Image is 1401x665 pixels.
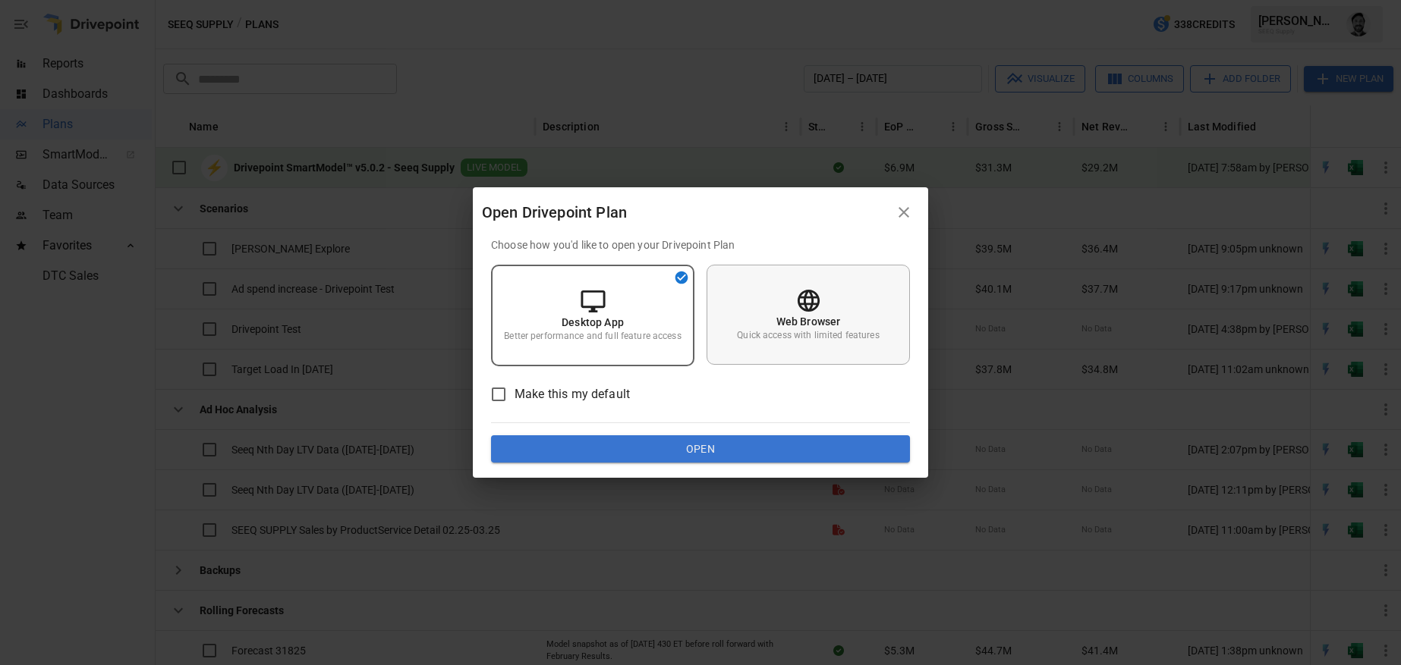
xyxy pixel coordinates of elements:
[482,200,889,224] div: Open Drivepoint Plan
[562,315,624,330] p: Desktop App
[491,237,910,253] p: Choose how you'd like to open your Drivepoint Plan
[504,330,681,343] p: Better performance and full feature access
[491,435,910,463] button: Open
[737,329,879,342] p: Quick access with limited features
[515,385,630,403] span: Make this my default
[776,314,841,329] p: Web Browser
